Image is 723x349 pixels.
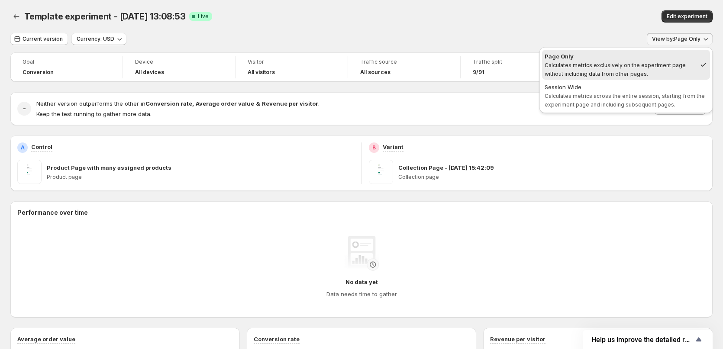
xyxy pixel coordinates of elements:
[135,58,223,65] span: Device
[24,11,186,22] span: Template experiment - [DATE] 13:08:53
[545,83,707,91] div: Session Wide
[326,290,397,298] h4: Data needs time to gather
[360,69,391,76] h4: All sources
[647,33,713,45] button: View by:Page Only
[196,100,254,107] strong: Average order value
[473,58,561,65] span: Traffic split
[383,142,403,151] p: Variant
[198,13,209,20] span: Live
[652,36,700,42] span: View by: Page Only
[398,174,706,181] p: Collection page
[47,163,171,172] p: Product Page with many assigned products
[17,208,706,217] h2: Performance over time
[47,174,355,181] p: Product page
[21,144,25,151] h2: A
[256,100,260,107] strong: &
[135,69,164,76] h4: All devices
[248,58,336,77] a: VisitorAll visitors
[662,10,713,23] button: Edit experiment
[71,33,126,45] button: Currency: USD
[591,336,694,344] span: Help us improve the detailed report for A/B campaigns
[31,142,52,151] p: Control
[77,36,114,42] span: Currency: USD
[360,58,448,77] a: Traffic sourceAll sources
[192,100,194,107] strong: ,
[23,36,63,42] span: Current version
[10,10,23,23] button: Back
[360,58,448,65] span: Traffic source
[344,236,379,271] img: No data yet
[23,104,26,113] h2: -
[545,52,696,61] div: Page Only
[17,335,75,343] h3: Average order value
[372,144,376,151] h2: B
[545,93,705,108] span: Calculates metrics across the entire session, starting from the experiment page and including sub...
[145,100,192,107] strong: Conversion rate
[36,110,152,117] span: Keep the test running to gather more data.
[667,13,707,20] span: Edit experiment
[23,69,54,76] span: Conversion
[473,69,484,76] span: 9/91
[248,58,336,65] span: Visitor
[135,58,223,77] a: DeviceAll devices
[254,335,300,343] h3: Conversion rate
[473,58,561,77] a: Traffic split9/91
[17,160,42,184] img: Product Page with many assigned products
[248,69,275,76] h4: All visitors
[591,334,704,345] button: Show survey - Help us improve the detailed report for A/B campaigns
[262,100,318,107] strong: Revenue per visitor
[36,100,320,107] span: Neither version outperforms the other in .
[23,58,110,77] a: GoalConversion
[545,62,686,77] span: Calculates metrics exclusively on the experiment page without including data from other pages.
[490,335,545,343] h3: Revenue per visitor
[369,160,393,184] img: Collection Page - Jun 26, 15:42:09
[345,278,378,286] h4: No data yet
[10,33,68,45] button: Current version
[23,58,110,65] span: Goal
[398,163,494,172] p: Collection Page - [DATE] 15:42:09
